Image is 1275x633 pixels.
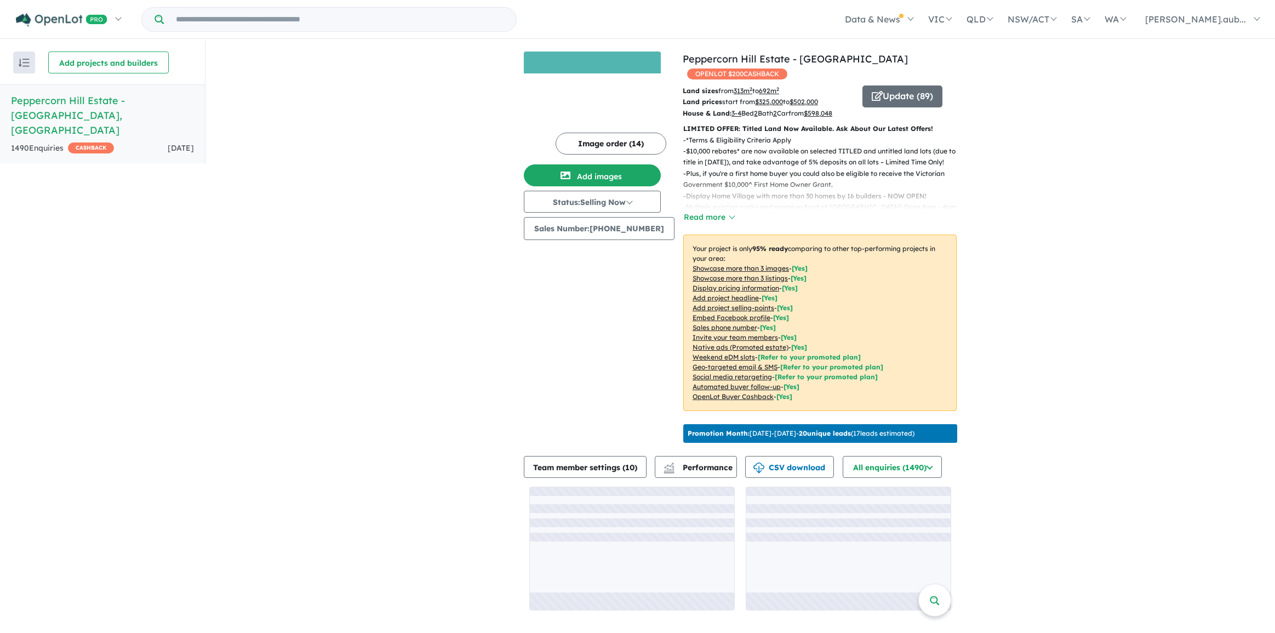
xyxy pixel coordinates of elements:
[16,13,107,27] img: Openlot PRO Logo White
[693,313,770,322] u: Embed Facebook profile
[753,463,764,474] img: download icon
[683,109,731,117] b: House & Land:
[683,53,908,65] a: Peppercorn Hill Estate - [GEOGRAPHIC_DATA]
[780,363,883,371] span: [Refer to your promoted plan]
[664,466,674,473] img: bar-chart.svg
[862,85,942,107] button: Update (89)
[683,202,965,224] p: - Multiple existing parks and premium food at [GEOGRAPHIC_DATA]! Open 8am - 4pm, 7 days.
[745,456,834,478] button: CSV download
[693,392,774,401] u: OpenLot Buyer Cashback
[750,86,752,92] sup: 2
[843,456,942,478] button: All enquiries (1490)
[524,456,647,478] button: Team member settings (10)
[693,323,757,332] u: Sales phone number
[752,244,788,253] b: 95 % ready
[790,98,818,106] u: $ 502,000
[556,133,666,155] button: Image order (14)
[665,463,733,472] span: Performance
[19,59,30,67] img: sort.svg
[683,168,965,191] p: - Plus, if you're a first home buyer you could also be eligible to receive the Victorian Governme...
[693,343,788,351] u: Native ads (Promoted estate)
[683,123,957,134] p: LIMITED OFFER: Titled Land Now Available. Ask About Our Latest Offers!
[784,383,799,391] span: [Yes]
[752,87,779,95] span: to
[777,304,793,312] span: [ Yes ]
[11,142,114,155] div: 1490 Enquir ies
[683,211,735,224] button: Read more
[683,191,965,202] p: - Display Home Village with more than 30 homes by 16 builders - NOW OPEN!
[166,8,514,31] input: Try estate name, suburb, builder or developer
[754,109,758,117] u: 2
[683,135,965,146] p: - *Terms & Eligibility Criteria Apply
[693,363,777,371] u: Geo-targeted email & SMS
[683,96,854,107] p: start from
[524,164,661,186] button: Add images
[693,264,789,272] u: Showcase more than 3 images
[48,52,169,73] button: Add projects and builders
[655,456,737,478] button: Performance
[755,98,783,106] u: $ 325,000
[683,108,854,119] p: Bed Bath Car from
[524,191,661,213] button: Status:Selling Now
[683,87,718,95] b: Land sizes
[688,429,914,438] p: [DATE] - [DATE] - ( 17 leads estimated)
[524,217,674,240] button: Sales Number:[PHONE_NUMBER]
[775,373,878,381] span: [Refer to your promoted plan]
[776,392,792,401] span: [Yes]
[11,93,194,138] h5: Peppercorn Hill Estate - [GEOGRAPHIC_DATA] , [GEOGRAPHIC_DATA]
[760,323,776,332] span: [ Yes ]
[683,235,957,411] p: Your project is only comparing to other top-performing projects in your area: - - - - - - - - - -...
[693,304,774,312] u: Add project selling-points
[799,429,851,437] b: 20 unique leads
[693,353,755,361] u: Weekend eDM slots
[758,353,861,361] span: [Refer to your promoted plan]
[683,98,722,106] b: Land prices
[731,109,741,117] u: 3-4
[693,294,759,302] u: Add project headline
[693,274,788,282] u: Showcase more than 3 listings
[773,109,777,117] u: 2
[791,274,807,282] span: [ Yes ]
[693,333,778,341] u: Invite your team members
[625,463,634,472] span: 10
[791,343,807,351] span: [Yes]
[693,284,779,292] u: Display pricing information
[782,284,798,292] span: [ Yes ]
[773,313,789,322] span: [ Yes ]
[688,429,750,437] b: Promotion Month:
[683,146,965,168] p: - $10,000 rebates* are now available on selected TITLED and untitled land lots (due to title in [...
[693,373,772,381] u: Social media retargeting
[804,109,832,117] u: $ 598,048
[792,264,808,272] span: [ Yes ]
[168,143,194,153] span: [DATE]
[683,85,854,96] p: from
[762,294,777,302] span: [ Yes ]
[783,98,818,106] span: to
[781,333,797,341] span: [ Yes ]
[693,383,781,391] u: Automated buyer follow-up
[664,463,674,469] img: line-chart.svg
[1145,14,1246,25] span: [PERSON_NAME].aub...
[734,87,752,95] u: 313 m
[68,142,114,153] span: CASHBACK
[776,86,779,92] sup: 2
[759,87,779,95] u: 692 m
[687,69,787,79] span: OPENLOT $ 200 CASHBACK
